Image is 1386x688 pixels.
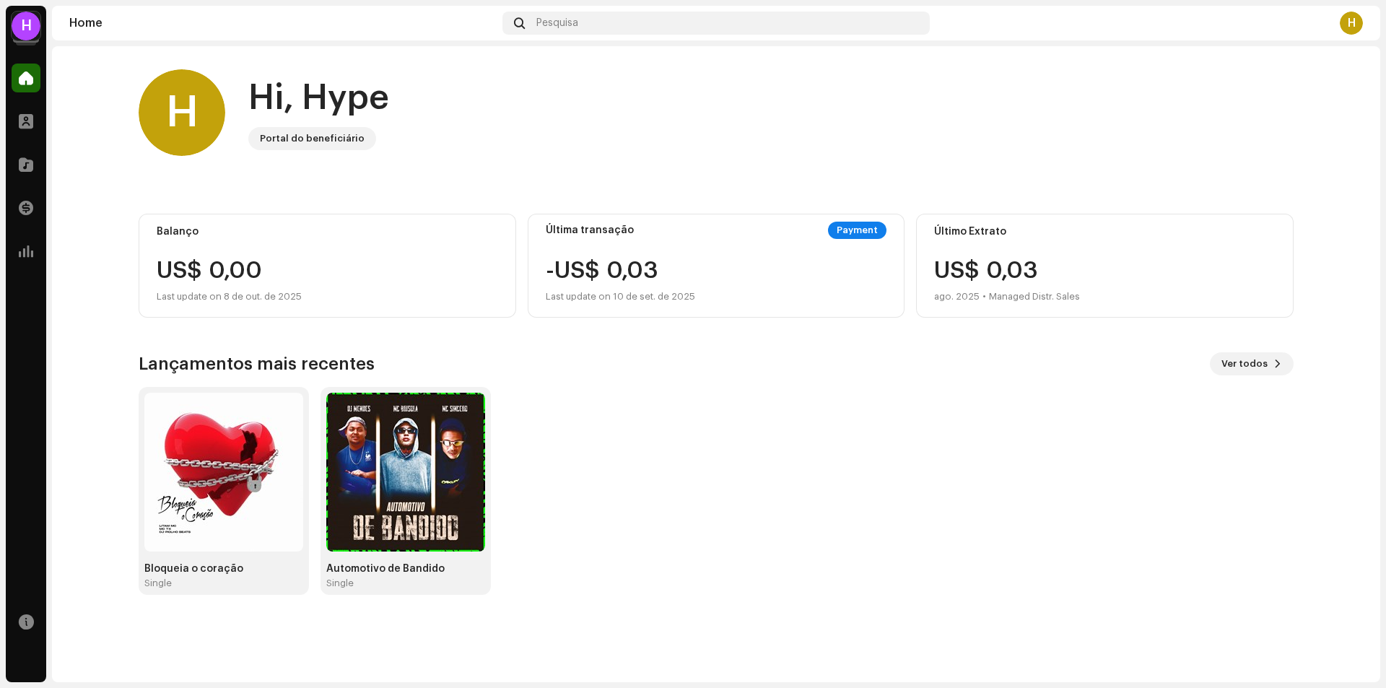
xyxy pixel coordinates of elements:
div: Last update on 8 de out. de 2025 [157,288,498,305]
div: Última transação [546,225,634,236]
div: ago. 2025 [934,288,980,305]
div: Single [144,578,172,589]
div: Last update on 10 de set. de 2025 [546,288,695,305]
div: Single [326,578,354,589]
button: Ver todos [1210,352,1294,375]
div: Balanço [157,226,498,238]
img: 102a5185-d484-467c-b9d5-3b33f4ca55db [144,393,303,552]
div: Último Extrato [934,226,1276,238]
re-o-card-value: Último Extrato [916,214,1294,318]
h3: Lançamentos mais recentes [139,352,375,375]
img: 13804da2-65b3-4f5d-8173-6395cc96d108 [326,393,485,552]
div: Managed Distr. Sales [989,288,1080,305]
re-o-card-value: Balanço [139,214,516,318]
div: • [982,288,986,305]
div: Hi, Hype [248,75,389,121]
div: H [139,69,225,156]
div: Bloqueia o coração [144,563,303,575]
div: H [12,12,40,40]
span: Ver todos [1221,349,1268,378]
span: Pesquisa [536,17,578,29]
div: Home [69,17,497,29]
div: Automotivo de Bandido [326,563,485,575]
div: H [1340,12,1363,35]
div: Payment [828,222,886,239]
div: Portal do beneficiário [260,130,365,147]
